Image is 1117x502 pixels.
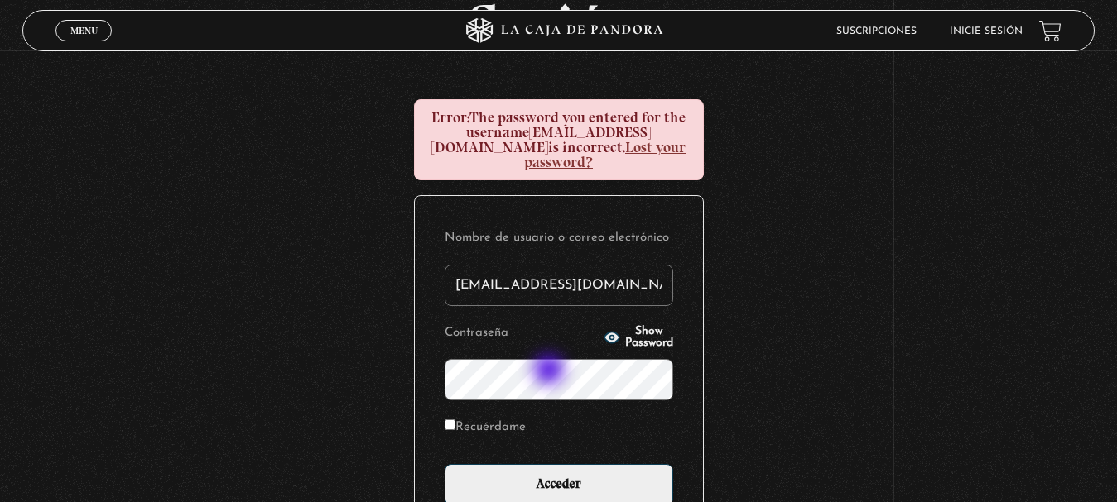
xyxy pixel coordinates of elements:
[1039,20,1062,42] a: View your shopping cart
[431,108,469,127] strong: Error:
[524,138,686,171] a: Lost your password?
[836,26,917,36] a: Suscripciones
[950,26,1023,36] a: Inicie sesión
[445,415,526,441] label: Recuérdame
[445,226,673,251] label: Nombre de usuario o correo electrónico
[65,40,104,51] span: Cerrar
[604,326,673,349] button: Show Password
[445,321,599,347] label: Contraseña
[414,99,704,180] div: The password you entered for the username is incorrect.
[431,123,651,156] strong: [EMAIL_ADDRESS][DOMAIN_NAME]
[445,419,455,430] input: Recuérdame
[625,326,673,349] span: Show Password
[70,26,98,36] span: Menu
